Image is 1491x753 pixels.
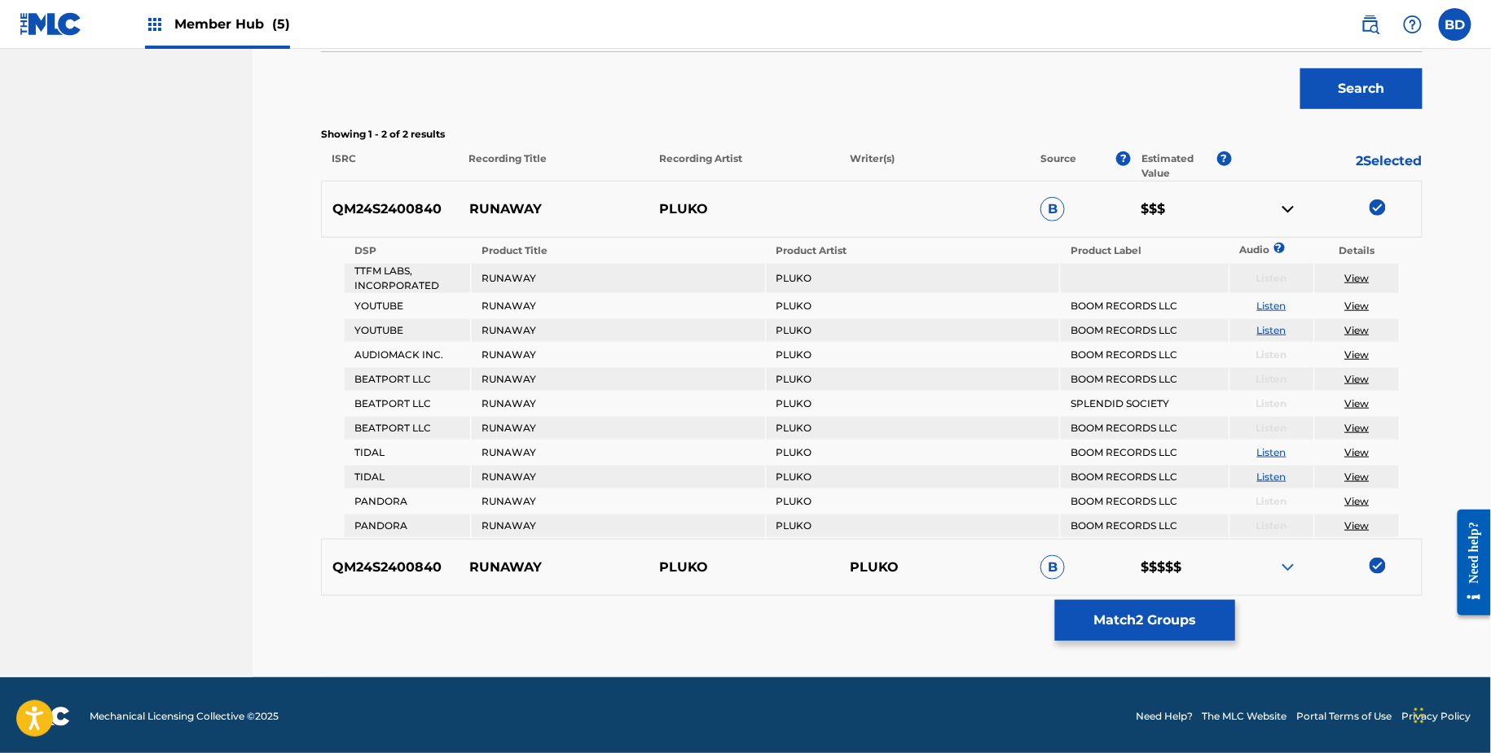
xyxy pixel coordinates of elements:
[1278,558,1298,577] img: expand
[345,466,470,488] td: TIDAL
[1315,239,1399,262] th: Details
[839,151,1030,181] p: Writer(s)
[1257,324,1286,336] a: Listen
[767,368,1059,391] td: PLUKO
[1230,348,1314,362] p: Listen
[1345,348,1370,361] a: View
[90,709,279,724] span: Mechanical Licensing Collective © 2025
[1061,514,1228,537] td: BOOM RECORDS LLC
[1230,243,1250,257] p: Audio
[1061,392,1228,415] td: SPLENDID SOCIETY
[472,441,764,464] td: RUNAWAY
[1061,344,1228,366] td: BOOM RECORDS LLC
[472,514,764,537] td: RUNAWAY
[1041,151,1077,181] p: Source
[649,558,839,577] p: PLUKO
[1061,239,1228,262] th: Product Label
[649,151,839,181] p: Recording Artist
[1230,372,1314,387] p: Listen
[1300,68,1423,109] button: Search
[1403,15,1423,34] img: help
[1257,300,1286,312] a: Listen
[1055,600,1235,641] button: Match2 Groups
[321,151,458,181] p: ISRC
[345,441,470,464] td: TIDAL
[322,558,459,577] p: QM24S2400840
[345,319,470,342] td: YOUTUBE
[1230,519,1314,533] p: Listen
[1402,709,1471,724] a: Privacy Policy
[1278,199,1298,219] img: contract
[1230,396,1314,411] p: Listen
[1345,446,1370,458] a: View
[1061,295,1228,317] td: BOOM RECORDS LLC
[767,295,1059,317] td: PLUKO
[1116,151,1131,166] span: ?
[472,490,764,513] td: RUNAWAY
[472,466,764,488] td: RUNAWAY
[1061,417,1228,440] td: BOOM RECORDS LLC
[345,417,470,440] td: BEATPORT LLC
[767,239,1059,262] th: Product Artist
[1297,709,1392,724] a: Portal Terms of Use
[1345,495,1370,507] a: View
[345,264,470,293] td: TTFM LABS, INCORPORATED
[1345,324,1370,336] a: View
[1345,272,1370,284] a: View
[345,295,470,317] td: YOUTUBE
[345,490,470,513] td: PANDORA
[1217,151,1232,166] span: ?
[767,441,1059,464] td: PLUKO
[1230,494,1314,509] p: Listen
[1136,709,1193,724] a: Need Help?
[458,151,649,181] p: Recording Title
[767,490,1059,513] td: PLUKO
[1345,519,1370,532] a: View
[459,199,649,219] p: RUNAWAY
[1439,8,1471,41] div: User Menu
[145,15,165,34] img: Top Rightsholders
[1410,675,1491,753] iframe: Chat Widget
[767,264,1059,293] td: PLUKO
[1141,151,1216,181] p: Estimated Value
[345,392,470,415] td: BEATPORT LLC
[321,127,1423,142] p: Showing 1 - 2 of 2 results
[1203,709,1287,724] a: The MLC Website
[1040,197,1065,221] span: B
[767,319,1059,342] td: PLUKO
[174,15,290,33] span: Member Hub
[1414,691,1424,740] div: Drag
[1131,558,1232,577] p: $$$$$
[767,466,1059,488] td: PLUKO
[1370,199,1386,216] img: deselect
[1354,8,1387,41] a: Public Search
[1345,397,1370,409] a: View
[1345,300,1370,312] a: View
[1061,319,1228,342] td: BOOM RECORDS LLC
[20,12,82,36] img: MLC Logo
[345,514,470,537] td: PANDORA
[1345,373,1370,385] a: View
[472,368,764,391] td: RUNAWAY
[1396,8,1429,41] div: Help
[1278,243,1279,253] span: ?
[1257,471,1286,483] a: Listen
[1370,558,1386,574] img: deselect
[472,344,764,366] td: RUNAWAY
[345,239,470,262] th: DSP
[1061,368,1228,391] td: BOOM RECORDS LLC
[1061,466,1228,488] td: BOOM RECORDS LLC
[767,514,1059,537] td: PLUKO
[1061,441,1228,464] td: BOOM RECORDS LLC
[472,295,764,317] td: RUNAWAY
[272,16,290,32] span: (5)
[1345,422,1370,434] a: View
[1445,497,1491,628] iframe: Resource Center
[472,319,764,342] td: RUNAWAY
[1061,490,1228,513] td: BOOM RECORDS LLC
[1345,471,1370,483] a: View
[472,239,764,262] th: Product Title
